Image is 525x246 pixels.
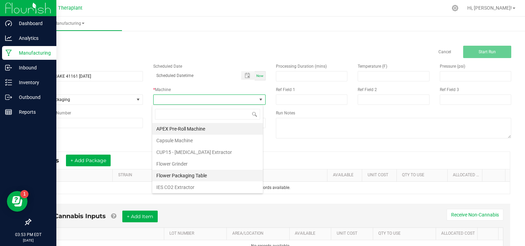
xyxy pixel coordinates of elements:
[155,87,171,92] span: Machine
[368,172,394,178] a: Unit CostSortable
[333,172,359,178] a: AVAILABLESortable
[232,231,287,236] a: AREA/LOCATIONSortable
[152,146,263,158] li: CUP15 - [MEDICAL_DATA] Extractor
[276,111,295,115] span: Run Notes
[12,49,53,57] p: Manufacturing
[32,182,510,194] td: No records available.
[58,5,82,11] span: Theraplant
[5,94,12,101] inline-svg: Outbound
[12,78,53,87] p: Inventory
[12,64,53,72] p: Inbound
[438,49,451,55] a: Cancel
[111,212,116,220] a: Add Non-Cannabis items that were also consumed in the run (e.g. gloves and packaging); Also add N...
[152,158,263,170] li: Flower Grinder
[152,123,263,135] li: APEX Pre-Roll Machine
[118,172,168,178] a: STRAINSortable
[441,231,475,236] a: Allocated CostSortable
[169,231,224,236] a: LOT NUMBERSortable
[483,231,496,236] a: Sortable
[295,231,328,236] a: AVAILABLESortable
[31,95,134,104] span: Flower Packaging
[5,20,12,27] inline-svg: Dashboard
[5,79,12,86] inline-svg: Inventory
[276,64,327,69] span: Processing Duration (mins)
[12,108,53,116] p: Reports
[337,231,370,236] a: Unit CostSortable
[440,64,465,69] span: Pressure (psi)
[153,64,182,69] span: Scheduled Date
[16,16,122,31] a: Manufacturing
[122,211,158,222] button: + Add Item
[20,190,29,198] iframe: Resource center unread badge
[3,238,53,243] p: [DATE]
[38,212,106,220] span: Non-Cannabis Inputs
[467,5,512,11] span: Hi, [PERSON_NAME]!
[453,172,479,178] a: Allocated CostSortable
[479,49,496,54] span: Start Run
[5,49,12,56] inline-svg: Manufacturing
[276,87,295,92] span: Ref Field 1
[12,34,53,42] p: Analytics
[447,209,503,221] button: Receive Non-Cannabis
[451,5,459,11] div: Manage settings
[16,21,122,26] span: Manufacturing
[440,87,459,92] span: Ref Field 3
[241,71,255,80] span: Toggle popup
[37,172,110,178] a: ITEMSortable
[12,93,53,101] p: Outbound
[3,232,53,238] p: 03:53 PM EDT
[66,155,111,166] button: + Add Package
[358,87,377,92] span: Ref Field 2
[7,191,27,212] iframe: Resource center
[152,170,263,181] li: Flower Packaging Table
[44,231,161,236] a: ITEMSortable
[152,181,263,193] li: IES CO2 Extractor
[463,46,511,58] button: Start Run
[378,231,433,236] a: QTY TO USESortable
[5,35,12,42] inline-svg: Analytics
[402,172,445,178] a: QTY TO USESortable
[229,172,325,178] a: PACKAGE IDSortable
[5,64,12,71] inline-svg: Inbound
[152,135,263,146] li: Capsule Machine
[12,19,53,27] p: Dashboard
[358,64,387,69] span: Temperature (F)
[256,74,264,78] span: Now
[153,71,234,80] input: Scheduled Datetime
[488,172,503,178] a: Sortable
[5,109,12,115] inline-svg: Reports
